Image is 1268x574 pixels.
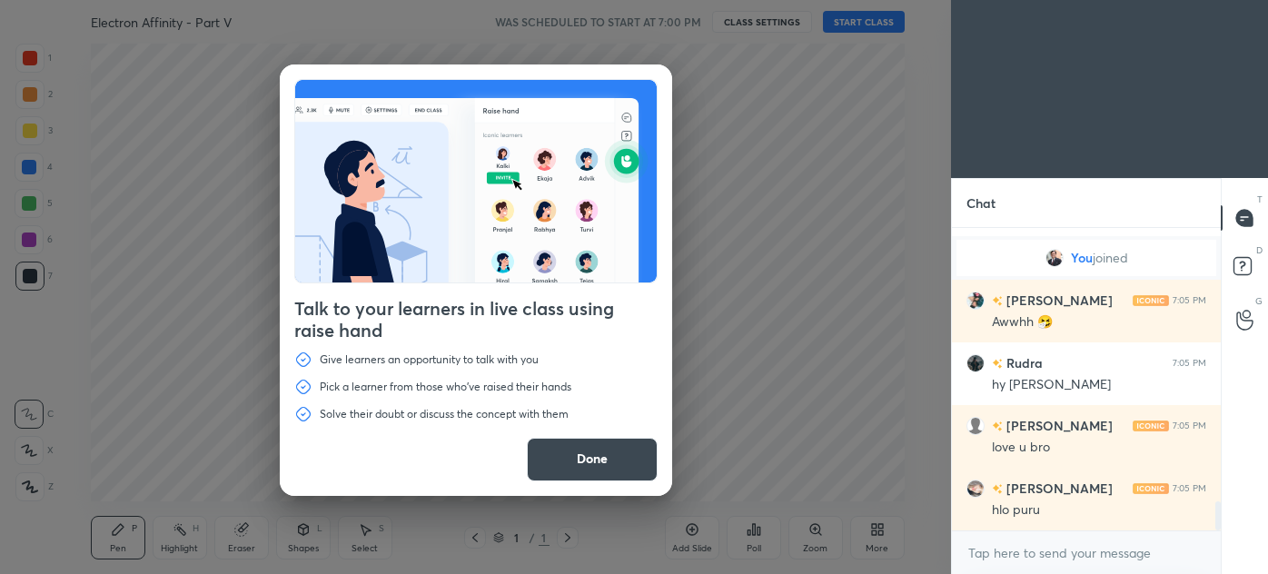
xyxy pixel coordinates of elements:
[1003,291,1113,310] h6: [PERSON_NAME]
[1173,295,1206,306] div: 7:05 PM
[992,501,1206,520] div: hlo puru
[1003,353,1043,372] h6: Rudra
[1173,421,1206,431] div: 7:05 PM
[1003,479,1113,498] h6: [PERSON_NAME]
[992,439,1206,457] div: love u bro
[966,292,985,310] img: d7a432fff80f48708aaa1499f15e6dfb.jpg
[295,80,657,282] img: preRahAdop.42c3ea74.svg
[1133,295,1169,306] img: iconic-light.a09c19a4.png
[1173,358,1206,369] div: 7:05 PM
[1071,251,1093,265] span: You
[966,417,985,435] img: default.png
[966,354,985,372] img: e0399519b17246edb1eca266b19fabcb.jpg
[952,228,1221,530] div: grid
[320,407,569,421] p: Solve their doubt or discuss the concept with them
[1133,421,1169,431] img: iconic-light.a09c19a4.png
[952,179,1010,227] p: Chat
[992,484,1003,494] img: no-rating-badge.077c3623.svg
[966,480,985,498] img: 3eddb45c0b1a42498af9c9ee45c997d9.jpg
[1255,294,1263,308] p: G
[992,359,1003,369] img: no-rating-badge.077c3623.svg
[992,313,1206,332] div: Awwhh 🤧
[992,421,1003,431] img: no-rating-badge.077c3623.svg
[1133,483,1169,494] img: iconic-light.a09c19a4.png
[320,380,571,394] p: Pick a learner from those who've raised their hands
[992,376,1206,394] div: hy [PERSON_NAME]
[992,296,1003,306] img: no-rating-badge.077c3623.svg
[1045,249,1064,267] img: ce53e74c5a994ea2a66bb07317215bd2.jpg
[1257,193,1263,206] p: T
[320,352,539,367] p: Give learners an opportunity to talk with you
[294,298,658,341] h4: Talk to your learners in live class using raise hand
[1256,243,1263,257] p: D
[527,438,658,481] button: Done
[1093,251,1128,265] span: joined
[1003,416,1113,435] h6: [PERSON_NAME]
[1173,483,1206,494] div: 7:05 PM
